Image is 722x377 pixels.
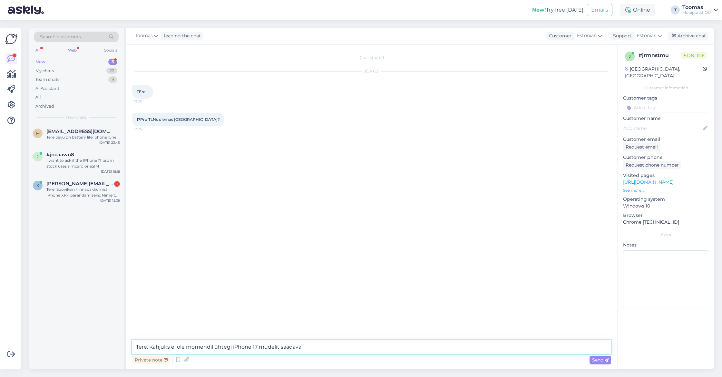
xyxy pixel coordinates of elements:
div: My chats [35,68,54,74]
input: Add name [623,125,702,132]
div: Customer information [623,85,709,91]
div: Toomas [682,5,711,10]
span: Search customers [40,34,81,40]
p: Customer email [623,136,709,143]
div: AI Assistant [35,85,59,92]
p: Operating system [623,196,709,203]
div: I want to ask if the IPhone 17 pro in stock uses simcard or eSIM [46,158,120,169]
div: Archive chat [668,32,708,40]
div: Chat started [132,55,611,61]
p: Browser [623,212,709,219]
p: Chrome [TECHNICAL_ID] [623,219,709,226]
span: Online [681,52,707,59]
div: Mobipunkt OÜ [682,10,711,15]
span: 13:26 [134,127,158,131]
span: j [629,54,631,59]
div: Tere! Sooviksin hinnapakkumist iPhone XR-i parandamiseks. Nimelt WiFi ja 4G enam ei tööta üldse, ... [46,187,120,198]
div: leading the chat [161,33,201,39]
div: 3 [108,59,117,65]
p: Windows 10 [623,203,709,209]
span: New chats [66,114,87,120]
span: #jncaawn8 [46,152,74,158]
p: Visited pages [623,172,709,179]
div: T [671,5,680,15]
a: [URL][DOMAIN_NAME] [623,179,674,185]
div: 1 [114,181,120,187]
p: See more ... [623,188,709,193]
span: j [37,154,39,159]
div: Support [610,33,631,39]
textarea: Tere. Kahjuks ei ole momendil ühtegi iPhone 17 mudelit saada [132,340,611,354]
div: [DATE] [132,68,611,74]
span: 13:25 [134,99,158,104]
div: All [35,94,41,101]
div: Tere palju on battery life iphone 15nel [46,134,120,140]
a: ToomasMobipunkt OÜ [682,5,718,15]
p: Customer tags [623,95,709,101]
img: Askly Logo [5,33,17,45]
div: Request phone number [623,161,681,169]
div: Team chats [35,76,59,83]
div: [DATE] 23:45 [99,140,120,145]
div: [DATE] 18:18 [101,169,120,174]
div: Request email [623,143,660,151]
div: Online [620,4,655,16]
span: Toomas [135,32,153,39]
b: New! [532,7,546,13]
div: All [34,46,42,54]
span: Send [592,357,609,363]
div: New [35,59,45,65]
span: 17Pro TLNs olemas [GEOGRAPHIC_DATA]? [137,117,220,122]
button: Emails [587,4,612,16]
div: 9 [108,76,117,83]
span: Estonian [637,32,657,39]
div: Web [67,46,78,54]
span: mattiaspalu@gmail.com [46,129,113,134]
span: Estonian [577,32,597,39]
div: # jrmnstmu [639,52,681,59]
div: Customer [546,33,571,39]
div: 22 [106,68,117,74]
span: k [36,183,39,188]
div: Private note [132,356,170,364]
div: Extra [623,232,709,238]
div: Try free [DATE]: [532,6,584,14]
input: Add a tag [623,103,709,112]
div: Socials [103,46,119,54]
div: Archived [35,103,54,110]
span: TEre [137,89,145,94]
div: [DATE] 15:39 [100,198,120,203]
p: Customer phone [623,154,709,161]
p: Notes [623,242,709,248]
span: kristofer.ild@gmail.com [46,181,113,187]
span: m [36,131,40,136]
div: [GEOGRAPHIC_DATA], [GEOGRAPHIC_DATA] [625,66,703,79]
p: Customer name [623,115,709,122]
